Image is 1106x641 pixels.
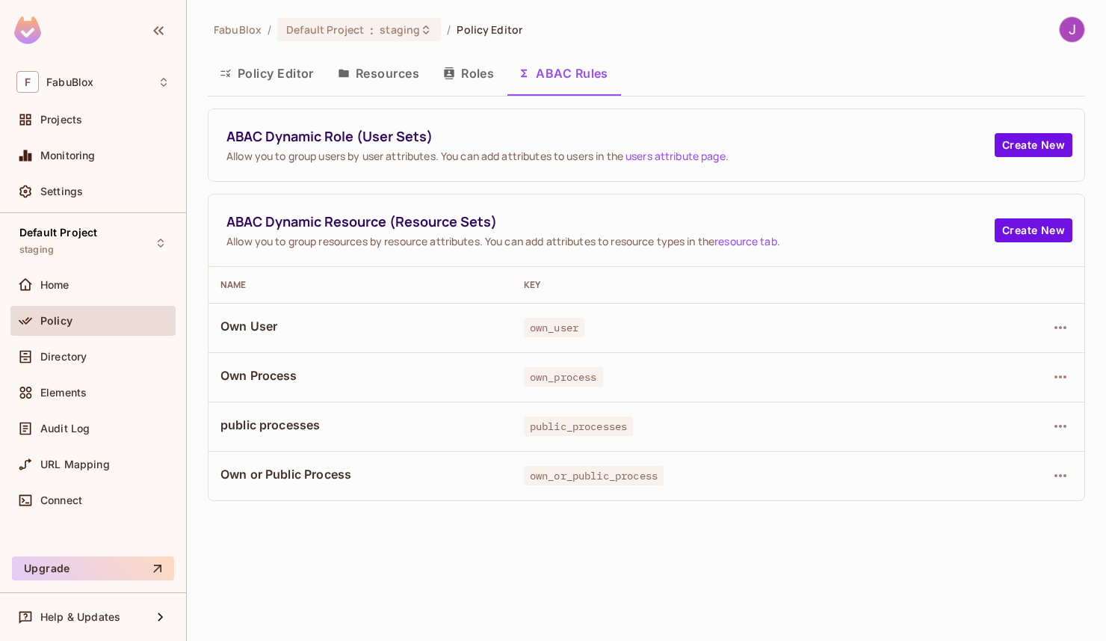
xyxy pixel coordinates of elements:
[220,417,500,433] span: public processes
[40,150,96,162] span: Monitoring
[16,71,39,93] span: F
[220,367,500,384] span: Own Process
[40,315,72,327] span: Policy
[1060,17,1084,42] img: Jack Muller
[40,611,120,623] span: Help & Updates
[506,55,620,92] button: ABAC Rules
[457,22,522,37] span: Policy Editor
[524,367,603,387] span: own_process
[995,133,1072,157] button: Create New
[19,244,54,256] span: staging
[40,494,82,506] span: Connect
[524,279,943,291] div: Key
[220,279,500,291] div: Name
[380,22,420,37] span: staging
[431,55,506,92] button: Roles
[226,234,995,248] span: Allow you to group resources by resource attributes. You can add attributes to resource types in ...
[369,24,374,36] span: :
[220,466,500,482] span: Own or Public Process
[995,218,1072,242] button: Create New
[40,114,82,126] span: Projects
[40,279,69,291] span: Home
[524,318,584,337] span: own_user
[40,351,87,363] span: Directory
[40,387,87,399] span: Elements
[286,22,364,37] span: Default Project
[326,55,431,92] button: Resources
[208,55,326,92] button: Policy Editor
[12,556,174,580] button: Upgrade
[524,417,633,436] span: public_processes
[40,458,110,470] span: URL Mapping
[226,127,995,146] span: ABAC Dynamic Role (User Sets)
[14,16,41,44] img: SReyMgAAAABJRU5ErkJggg==
[46,76,93,88] span: Workspace: FabuBlox
[40,423,90,435] span: Audit Log
[214,22,262,37] span: the active workspace
[226,149,995,163] span: Allow you to group users by user attributes. You can add attributes to users in the .
[226,212,995,231] span: ABAC Dynamic Resource (Resource Sets)
[19,227,97,239] span: Default Project
[625,149,726,163] a: users attribute page
[220,318,500,334] span: Own User
[268,22,271,37] li: /
[447,22,451,37] li: /
[524,466,664,485] span: own_or_public_process
[714,234,777,248] a: resource tab
[40,185,83,197] span: Settings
